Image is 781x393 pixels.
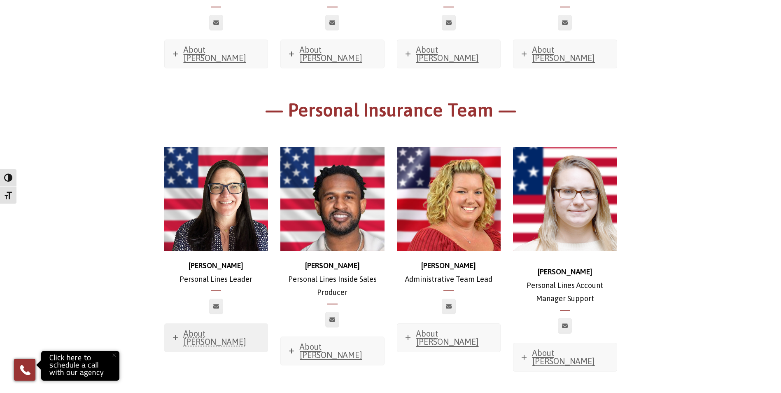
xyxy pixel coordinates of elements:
img: brianna-500x500 (1) [513,147,617,251]
span: About [PERSON_NAME] [532,45,595,63]
p: Personal Lines Inside Sales Producer [280,259,385,299]
p: Click here to schedule a call with our agency [43,353,117,379]
a: About [PERSON_NAME] [165,40,268,68]
p: Personal Lines Leader [164,259,268,286]
img: headshot 500x500 [280,147,385,251]
p: Personal Lines Account Manager Support [513,265,617,305]
strong: [PERSON_NAME] [305,261,360,270]
a: About [PERSON_NAME] [513,40,617,68]
strong: [PERSON_NAME] [538,267,592,276]
span: About [PERSON_NAME] [300,342,362,360]
span: About [PERSON_NAME] [532,348,595,366]
button: Close [105,346,123,364]
img: Jennifer-500x500 [164,147,268,251]
a: About [PERSON_NAME] [513,343,617,371]
p: Administrative Team Lead [397,259,501,286]
a: About [PERSON_NAME] [281,337,384,365]
span: About [PERSON_NAME] [300,45,362,63]
a: About [PERSON_NAME] [397,40,501,68]
a: About [PERSON_NAME] [281,40,384,68]
strong: [PERSON_NAME] [189,261,243,270]
span: About [PERSON_NAME] [184,329,246,346]
strong: [PERSON_NAME] [421,261,476,270]
a: About [PERSON_NAME] [165,324,268,352]
span: About [PERSON_NAME] [416,45,479,63]
h1: — Personal Insurance Team — [164,98,617,126]
span: About [PERSON_NAME] [416,329,479,346]
span: About [PERSON_NAME] [184,45,246,63]
img: Dori_500x500 [397,147,501,251]
a: About [PERSON_NAME] [397,324,501,352]
img: Phone icon [19,363,32,377]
